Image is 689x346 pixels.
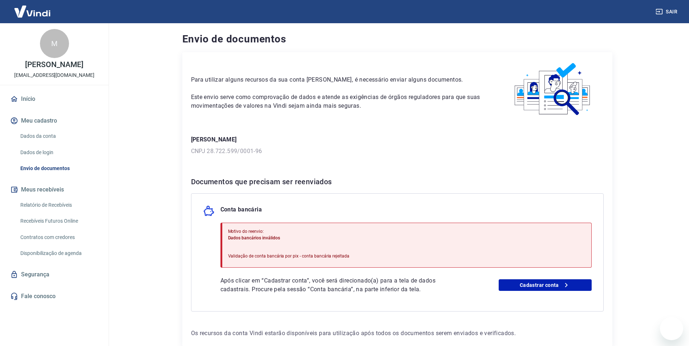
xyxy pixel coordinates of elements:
[502,61,604,118] img: waiting_documents.41d9841a9773e5fdf392cede4d13b617.svg
[17,214,100,228] a: Recebíveis Futuros Online
[220,205,262,217] p: Conta bancária
[191,93,485,110] p: Este envio serve como comprovação de dados e atende as exigências de órgãos reguladores para que ...
[17,145,100,160] a: Dados de login
[660,317,683,340] iframe: Botão para abrir a janela de mensagens
[17,246,100,261] a: Disponibilização de agenda
[17,198,100,213] a: Relatório de Recebíveis
[40,29,69,58] div: M
[182,32,612,46] h4: Envio de documentos
[9,0,56,22] img: Vindi
[9,267,100,283] a: Segurança
[9,91,100,107] a: Início
[17,161,100,176] a: Envio de documentos
[9,113,100,129] button: Meu cadastro
[654,5,680,18] button: Sair
[191,329,604,338] p: Os recursos da conta Vindi estarão disponíveis para utilização após todos os documentos serem env...
[228,235,280,240] span: Dados bancários inválidos
[191,135,604,144] p: [PERSON_NAME]
[228,253,350,259] p: Validação de conta bancária por pix - conta bancária rejeitada
[17,230,100,245] a: Contratos com credores
[191,75,485,84] p: Para utilizar alguns recursos da sua conta [PERSON_NAME], é necessário enviar alguns documentos.
[203,205,215,217] img: money_pork.0c50a358b6dafb15dddc3eea48f23780.svg
[191,147,604,156] p: CNPJ 28.722.599/0001-96
[17,129,100,144] a: Dados da conta
[9,182,100,198] button: Meus recebíveis
[14,71,94,79] p: [EMAIL_ADDRESS][DOMAIN_NAME]
[25,61,83,69] p: [PERSON_NAME]
[220,276,462,294] p: Após clicar em “Cadastrar conta”, você será direcionado(a) para a tela de dados cadastrais. Procu...
[228,228,350,235] p: Motivo do reenvio:
[499,279,592,291] a: Cadastrar conta
[9,288,100,304] a: Fale conosco
[191,176,604,188] h6: Documentos que precisam ser reenviados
